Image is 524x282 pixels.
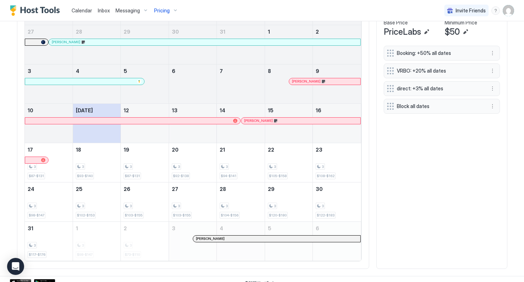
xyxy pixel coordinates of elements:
[25,221,73,261] td: August 31, 2025
[313,221,361,261] td: September 6, 2025
[25,103,73,143] td: August 10, 2025
[217,64,265,78] a: August 7, 2025
[265,103,313,143] td: August 15, 2025
[313,143,361,182] td: August 23, 2025
[169,104,217,117] a: August 13, 2025
[292,79,321,84] span: [PERSON_NAME]
[121,25,169,38] a: July 29, 2025
[488,67,497,75] button: More options
[488,102,497,111] div: menu
[265,64,313,78] a: August 8, 2025
[313,64,361,103] td: August 9, 2025
[73,182,121,196] a: August 25, 2025
[397,103,481,109] span: Block all dates
[461,28,470,36] button: Edit
[397,50,481,56] span: Booking: +50% all dates
[313,64,361,78] a: August 9, 2025
[121,64,169,103] td: August 5, 2025
[52,40,80,44] span: [PERSON_NAME]
[28,147,33,153] span: 17
[28,225,33,231] span: 31
[445,27,460,37] span: $50
[25,25,73,64] td: July 27, 2025
[124,29,130,35] span: 29
[322,164,324,169] span: 3
[220,29,225,35] span: 31
[76,29,82,35] span: 28
[29,174,44,178] span: $87-$131
[73,143,121,182] td: August 18, 2025
[73,64,121,78] a: August 4, 2025
[397,85,481,92] span: direct: +3% all dates
[25,182,73,196] a: August 24, 2025
[244,118,273,123] span: [PERSON_NAME]
[217,221,265,261] td: September 4, 2025
[244,118,358,123] div: [PERSON_NAME]
[265,182,313,196] a: August 29, 2025
[169,64,217,78] a: August 6, 2025
[25,182,73,221] td: August 24, 2025
[121,182,169,221] td: August 26, 2025
[397,68,481,74] span: VRBO: +20% all dates
[121,221,169,261] td: September 2, 2025
[220,107,225,113] span: 14
[317,213,334,218] span: $122-$183
[124,186,130,192] span: 26
[73,25,121,38] a: July 28, 2025
[316,186,323,192] span: 30
[121,104,169,117] a: August 12, 2025
[7,258,24,275] div: Open Intercom Messenger
[82,164,84,169] span: 3
[196,236,357,241] div: [PERSON_NAME]
[269,174,287,178] span: $105-$158
[217,143,265,156] a: August 21, 2025
[313,222,361,235] a: September 6, 2025
[221,213,238,218] span: $104-$156
[217,182,265,221] td: August 28, 2025
[98,7,110,13] span: Inbox
[10,5,63,16] a: Host Tools Logo
[488,102,497,111] button: More options
[313,103,361,143] td: August 16, 2025
[265,64,313,103] td: August 8, 2025
[29,252,45,257] span: $117-$176
[313,25,361,64] td: August 2, 2025
[121,222,169,235] a: September 2, 2025
[34,164,36,169] span: 3
[73,25,121,64] td: July 28, 2025
[265,182,313,221] td: August 29, 2025
[76,68,79,74] span: 4
[488,49,497,57] div: menu
[268,107,274,113] span: 15
[125,174,140,178] span: $87-$131
[130,204,132,208] span: 3
[384,27,421,37] span: PriceLabs
[73,104,121,117] a: August 11, 2025
[28,107,33,113] span: 10
[121,25,169,64] td: July 29, 2025
[217,182,265,196] a: August 28, 2025
[76,147,81,153] span: 18
[220,225,223,231] span: 4
[169,143,217,182] td: August 20, 2025
[313,25,361,38] a: August 2, 2025
[25,64,73,103] td: August 3, 2025
[316,29,319,35] span: 2
[169,64,217,103] td: August 6, 2025
[124,107,129,113] span: 12
[73,221,121,261] td: September 1, 2025
[172,68,175,74] span: 6
[274,164,276,169] span: 3
[28,68,31,74] span: 3
[217,64,265,103] td: August 7, 2025
[76,225,78,231] span: 1
[173,174,189,178] span: $92-$138
[73,182,121,221] td: August 25, 2025
[268,29,270,35] span: 1
[265,25,313,38] a: August 1, 2025
[217,143,265,182] td: August 21, 2025
[121,182,169,196] a: August 26, 2025
[217,104,265,117] a: August 14, 2025
[169,25,217,38] a: July 30, 2025
[25,222,73,235] a: August 31, 2025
